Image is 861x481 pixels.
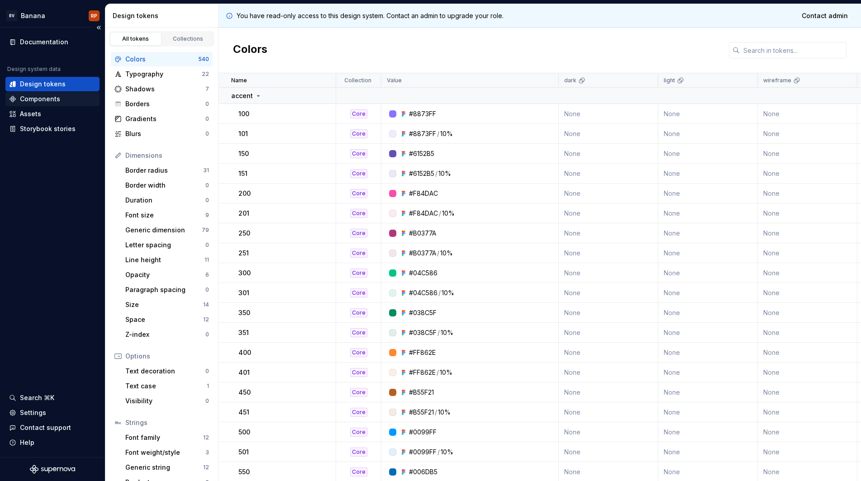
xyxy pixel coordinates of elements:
td: None [758,203,857,223]
div: Documentation [20,38,68,47]
div: #FF862E [409,368,436,377]
div: 3 [205,449,209,456]
div: Size [125,300,203,309]
div: #8873FF [409,109,436,118]
a: Generic string12 [122,460,213,475]
p: Value [387,77,402,84]
td: None [658,223,758,243]
a: Opacity6 [122,268,213,282]
td: None [658,402,758,422]
div: 0 [205,182,209,189]
div: 10% [442,209,455,218]
td: None [758,184,857,203]
div: #6152B5 [409,169,434,178]
td: None [658,303,758,323]
td: None [559,402,658,422]
div: Help [20,438,34,447]
p: accent [231,91,253,100]
h2: Colors [233,42,267,58]
button: Contact support [5,420,100,435]
div: Core [350,467,367,476]
a: Duration0 [122,193,213,207]
a: Font family12 [122,430,213,445]
div: / [435,169,438,178]
span: Contact admin [802,11,848,20]
div: Core [350,368,367,377]
td: None [559,442,658,462]
a: Font weight/style3 [122,445,213,460]
td: None [658,203,758,223]
td: None [559,422,658,442]
div: Text decoration [125,367,205,376]
div: 0 [205,368,209,375]
div: 10% [440,129,453,138]
div: Banana [21,11,45,20]
div: #038C5F [409,328,437,337]
div: 11 [205,256,209,264]
div: Border radius [125,166,203,175]
div: 0 [205,331,209,338]
td: None [559,323,658,343]
td: None [658,363,758,382]
td: None [658,343,758,363]
div: 0 [205,130,209,137]
a: Text case1 [122,379,213,393]
button: Help [5,435,100,450]
td: None [658,124,758,144]
td: None [559,144,658,164]
div: Core [350,169,367,178]
button: BVBananaRP [2,6,103,25]
div: 1 [207,382,209,390]
p: 251 [238,249,249,258]
div: BV [6,10,17,21]
td: None [658,263,758,283]
p: 200 [238,189,251,198]
td: None [658,144,758,164]
div: All tokens [113,35,158,42]
td: None [758,402,857,422]
td: None [658,104,758,124]
td: None [758,243,857,263]
div: Border width [125,181,205,190]
td: None [658,243,758,263]
div: 31 [203,167,209,174]
td: None [758,303,857,323]
p: 301 [238,288,249,297]
div: Core [350,408,367,417]
td: None [559,343,658,363]
div: Design tokens [113,11,214,20]
div: Colors [125,55,198,64]
div: 0 [205,100,209,108]
div: / [439,209,441,218]
a: Typography22 [111,67,213,81]
div: 10% [441,448,453,457]
a: Z-index0 [122,327,213,342]
svg: Supernova Logo [30,465,75,474]
div: Core [350,308,367,317]
a: Contact admin [796,8,854,24]
td: None [559,263,658,283]
div: Dimensions [125,151,209,160]
a: Line height11 [122,253,213,267]
div: 0 [205,241,209,249]
input: Search in tokens... [740,42,847,58]
td: None [758,164,857,184]
a: Space12 [122,312,213,327]
a: Shadows7 [111,82,213,96]
div: Core [350,288,367,297]
td: None [758,442,857,462]
div: 14 [203,301,209,308]
p: light [664,77,675,84]
div: 0 [205,286,209,293]
div: Generic dimension [125,226,202,235]
td: None [758,382,857,402]
a: Assets [5,107,100,121]
div: #6152B5 [409,149,434,158]
div: 79 [202,226,209,234]
div: #0099FF [409,448,437,457]
div: 12 [203,316,209,323]
div: 7 [205,85,209,93]
div: #B0377A [409,249,436,258]
p: 550 [238,467,250,476]
a: Colors540 [111,52,213,66]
